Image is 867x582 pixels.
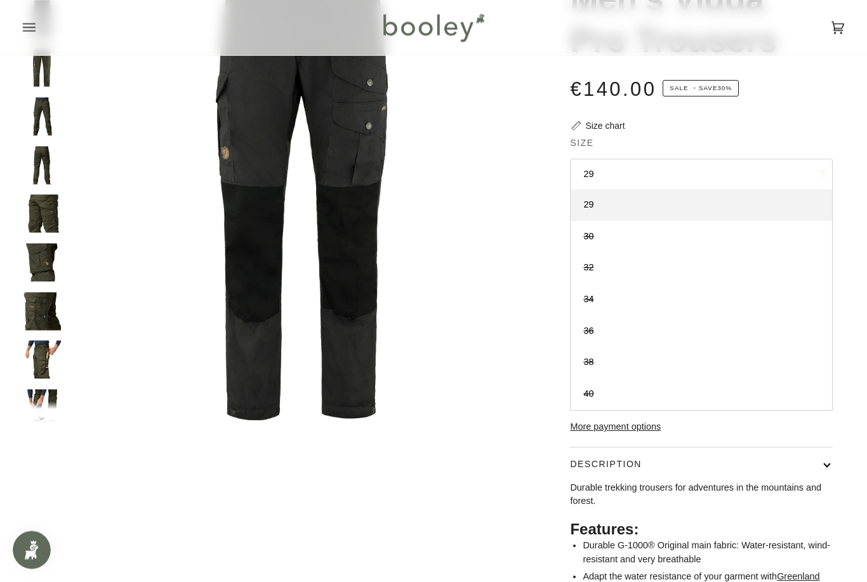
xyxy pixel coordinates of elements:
[571,222,832,253] a: 30
[571,253,832,284] a: 32
[23,341,61,379] img: Fjallraven Men's Vidda Pro Trousers - Booley Galway
[583,357,593,367] span: 38
[571,379,832,411] a: 40
[583,326,593,336] span: 36
[570,482,833,509] p: Durable trekking trousers for adventures in the mountains and forest.
[663,81,739,97] span: Save
[570,421,833,435] a: More payment options
[23,244,61,282] img: Fjallraven Men's Vidda Pro Trousers - Booley Galway
[585,120,625,133] div: Size chart
[23,147,61,185] img: Fjallraven Men's Vidda Pro Trousers - Booley Galway
[23,98,61,136] img: Fjallraven Men's Vidda Pro Trousers - Booley Galway
[570,79,656,101] span: €140.00
[583,294,593,305] span: 34
[571,316,832,348] a: 36
[571,190,832,222] a: 29
[691,85,699,92] em: •
[378,10,489,46] img: Booley
[23,390,61,428] img: Fjallraven Men's Vidda Pro Trousers - Booley Galway
[583,232,593,242] span: 30
[13,531,51,569] iframe: Button to open loyalty program pop-up
[570,520,833,539] h2: Features:
[570,159,833,190] button: 29
[23,49,61,87] img: Fjallraven Men's Vidda Pro Trousers Deep Forest - Booley Galway
[583,389,593,399] span: 40
[583,539,833,567] li: Durable G-1000® Original main fabric: Water-resistant, wind-resistant and very breathable
[23,293,61,331] img: Fjallraven Men's Vidda Pro Trousers - Booley Galway
[583,200,593,210] span: 29
[718,85,732,92] span: 30%
[570,448,833,482] button: Description
[583,263,593,273] span: 32
[23,195,61,233] img: Fjallraven Men's Vidda Pro Trousers - Booley Galway
[570,137,593,150] span: Size
[571,284,832,316] a: 34
[571,347,832,379] a: 38
[670,85,688,92] span: Sale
